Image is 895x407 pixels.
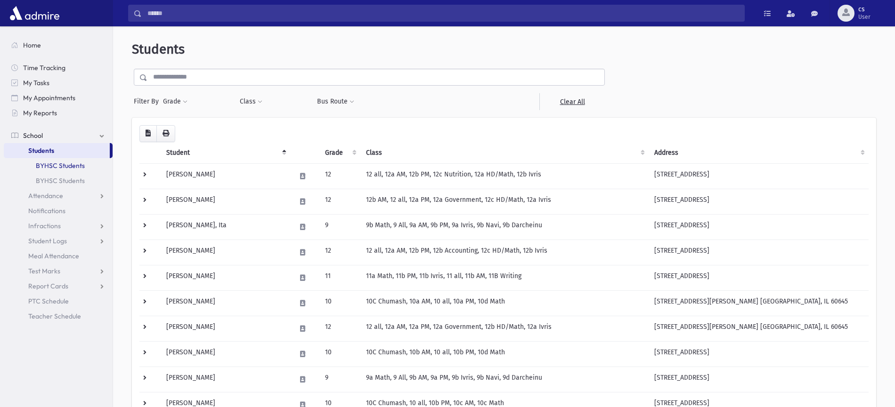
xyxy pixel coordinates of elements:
td: 9a Math, 9 All, 9b AM, 9a PM, 9b Ivris, 9b Navi, 9d Darcheinu [360,367,649,392]
td: 10C Chumash, 10b AM, 10 all, 10b PM, 10d Math [360,341,649,367]
th: Class: activate to sort column ascending [360,142,649,164]
input: Search [142,5,744,22]
td: 9 [319,214,360,239]
a: Students [4,143,110,158]
td: 11 [319,265,360,290]
span: My Appointments [23,94,75,102]
span: Time Tracking [23,64,65,72]
td: [STREET_ADDRESS] [649,367,869,392]
td: [PERSON_NAME] [161,239,290,265]
span: Meal Attendance [28,252,79,260]
span: Infractions [28,222,61,230]
button: Bus Route [317,93,355,110]
span: PTC Schedule [28,297,69,305]
span: Students [132,41,185,57]
th: Student: activate to sort column descending [161,142,290,164]
td: [PERSON_NAME] [161,316,290,341]
td: [STREET_ADDRESS] [649,214,869,239]
span: User [858,13,871,21]
td: [PERSON_NAME] [161,367,290,392]
a: My Tasks [4,75,113,90]
a: PTC Schedule [4,294,113,309]
span: Filter By [134,96,163,106]
a: Meal Attendance [4,248,113,263]
td: 11a Math, 11b PM, 11b Ivris, 11 all, 11b AM, 11B Writing [360,265,649,290]
td: 12 all, 12a AM, 12a PM, 12a Government, 12b HD/Math, 12a Ivris [360,316,649,341]
span: Student Logs [28,237,67,245]
td: [STREET_ADDRESS] [649,265,869,290]
button: Class [239,93,263,110]
span: My Tasks [23,79,49,87]
button: CSV [139,125,157,142]
td: [PERSON_NAME] [161,163,290,189]
td: [STREET_ADDRESS] [649,239,869,265]
span: cs [858,6,871,13]
span: Attendance [28,192,63,200]
button: Grade [163,93,188,110]
th: Address: activate to sort column ascending [649,142,869,164]
td: [PERSON_NAME] [161,189,290,214]
a: Report Cards [4,279,113,294]
td: [STREET_ADDRESS] [649,189,869,214]
span: Test Marks [28,267,60,275]
span: Teacher Schedule [28,312,81,320]
span: Students [28,146,54,155]
a: School [4,128,113,143]
td: 10C Chumash, 10a AM, 10 all, 10a PM, 10d Math [360,290,649,316]
th: Grade: activate to sort column ascending [319,142,360,164]
td: [PERSON_NAME] [161,290,290,316]
td: [PERSON_NAME] [161,265,290,290]
span: School [23,131,43,140]
td: 12 [319,189,360,214]
td: 12b AM, 12 all, 12a PM, 12a Government, 12c HD/Math, 12a Ivris [360,189,649,214]
td: 12 all, 12a AM, 12b PM, 12c Nutrition, 12a HD/Math, 12b Ivris [360,163,649,189]
a: Notifications [4,203,113,218]
td: 10 [319,341,360,367]
a: Student Logs [4,233,113,248]
a: Infractions [4,218,113,233]
a: Time Tracking [4,60,113,75]
img: AdmirePro [8,4,62,23]
td: [PERSON_NAME], Ita [161,214,290,239]
a: Test Marks [4,263,113,279]
span: Home [23,41,41,49]
td: [STREET_ADDRESS][PERSON_NAME] [GEOGRAPHIC_DATA], IL 60645 [649,290,869,316]
a: Home [4,38,113,53]
td: 10 [319,290,360,316]
td: [STREET_ADDRESS] [649,163,869,189]
a: BYHSC Students [4,173,113,188]
a: BYHSC Students [4,158,113,173]
td: 12 all, 12a AM, 12b PM, 12b Accounting, 12c HD/Math, 12b Ivris [360,239,649,265]
td: [STREET_ADDRESS][PERSON_NAME] [GEOGRAPHIC_DATA], IL 60645 [649,316,869,341]
span: Notifications [28,207,65,215]
a: My Reports [4,105,113,120]
td: 12 [319,239,360,265]
td: 12 [319,163,360,189]
span: My Reports [23,109,57,117]
td: [STREET_ADDRESS] [649,341,869,367]
button: Print [156,125,175,142]
a: Clear All [539,93,605,110]
span: Report Cards [28,282,68,290]
a: Attendance [4,188,113,203]
a: My Appointments [4,90,113,105]
td: [PERSON_NAME] [161,341,290,367]
td: 9b Math, 9 All, 9a AM, 9b PM, 9a Ivris, 9b Navi, 9b Darcheinu [360,214,649,239]
td: 9 [319,367,360,392]
td: 12 [319,316,360,341]
a: Teacher Schedule [4,309,113,324]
